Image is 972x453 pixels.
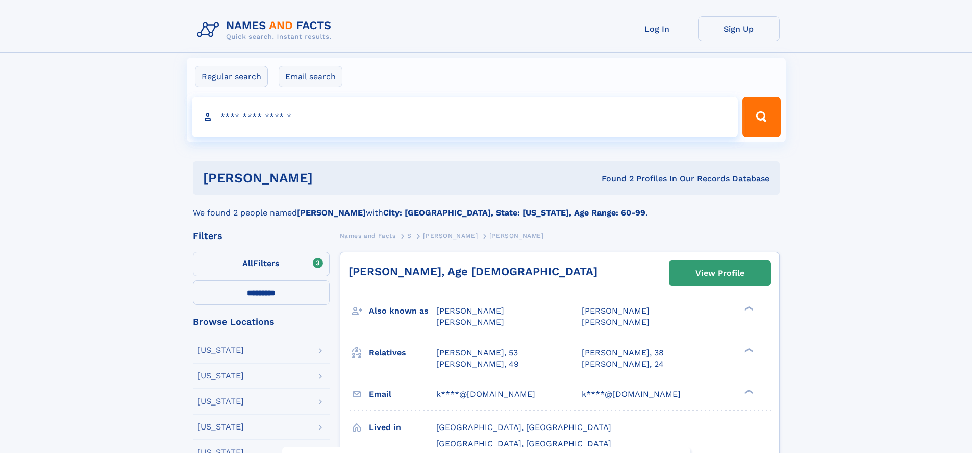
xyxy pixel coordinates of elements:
[195,66,268,87] label: Regular search
[197,397,244,406] div: [US_STATE]
[369,386,436,403] h3: Email
[369,419,436,436] h3: Lived in
[698,16,780,41] a: Sign Up
[348,265,597,278] a: [PERSON_NAME], Age [DEMOGRAPHIC_DATA]
[242,258,253,268] span: All
[436,439,611,448] span: [GEOGRAPHIC_DATA], [GEOGRAPHIC_DATA]
[193,317,330,326] div: Browse Locations
[582,359,664,370] a: [PERSON_NAME], 24
[489,232,544,240] span: [PERSON_NAME]
[407,229,412,242] a: S
[197,372,244,380] div: [US_STATE]
[297,208,366,218] b: [PERSON_NAME]
[369,344,436,362] h3: Relatives
[436,306,504,316] span: [PERSON_NAME]
[193,16,340,44] img: Logo Names and Facts
[192,97,738,137] input: search input
[742,388,754,395] div: ❯
[436,347,518,359] a: [PERSON_NAME], 53
[203,172,457,184] h1: [PERSON_NAME]
[436,422,611,432] span: [GEOGRAPHIC_DATA], [GEOGRAPHIC_DATA]
[742,305,754,312] div: ❯
[742,347,754,353] div: ❯
[340,229,396,242] a: Names and Facts
[457,173,769,184] div: Found 2 Profiles In Our Records Database
[616,16,698,41] a: Log In
[193,252,330,276] label: Filters
[383,208,645,218] b: City: [GEOGRAPHIC_DATA], State: [US_STATE], Age Range: 60-99
[193,195,780,219] div: We found 2 people named with .
[582,306,650,316] span: [PERSON_NAME]
[742,97,780,137] button: Search Button
[197,423,244,431] div: [US_STATE]
[407,232,412,240] span: S
[423,229,478,242] a: [PERSON_NAME]
[436,359,519,370] a: [PERSON_NAME], 49
[582,317,650,327] span: [PERSON_NAME]
[695,261,744,285] div: View Profile
[669,261,770,285] a: View Profile
[193,231,330,241] div: Filters
[369,302,436,320] h3: Also known as
[436,317,504,327] span: [PERSON_NAME]
[279,66,342,87] label: Email search
[423,232,478,240] span: [PERSON_NAME]
[197,346,244,354] div: [US_STATE]
[582,347,664,359] a: [PERSON_NAME], 38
